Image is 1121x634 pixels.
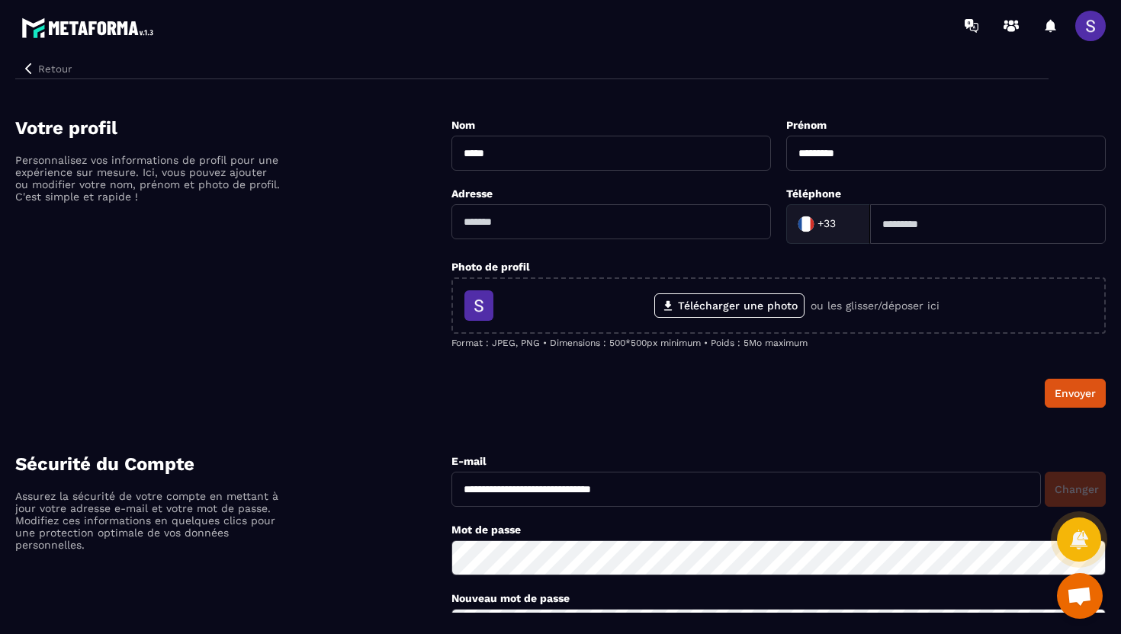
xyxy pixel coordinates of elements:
img: logo [21,14,159,42]
span: +33 [817,216,836,232]
p: Format : JPEG, PNG • Dimensions : 500*500px minimum • Poids : 5Mo maximum [451,338,1106,348]
button: Retour [15,59,78,78]
label: E-mail [451,455,487,467]
h4: Votre profil [15,117,451,139]
p: Assurez la sécurité de votre compte en mettant à jour votre adresse e-mail et votre mot de passe.... [15,490,282,551]
label: Photo de profil [451,261,530,273]
button: Envoyer [1045,379,1106,408]
label: Téléphone [786,187,841,200]
label: Mot de passe [451,524,521,536]
div: Search for option [786,204,870,244]
label: Nom [451,119,475,131]
h4: Sécurité du Compte [15,453,451,475]
label: Nouveau mot de passe [451,592,570,604]
label: Télécharger une photo [654,293,805,318]
div: Ouvrir le chat [1057,573,1103,619]
img: Country Flag [791,209,821,239]
input: Search for option [839,213,854,235]
p: ou les glisser/déposer ici [811,299,940,312]
p: Personnalisez vos informations de profil pour une expérience sur mesure. Ici, vous pouvez ajouter... [15,154,282,203]
label: Adresse [451,187,493,200]
label: Prénom [786,119,827,131]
